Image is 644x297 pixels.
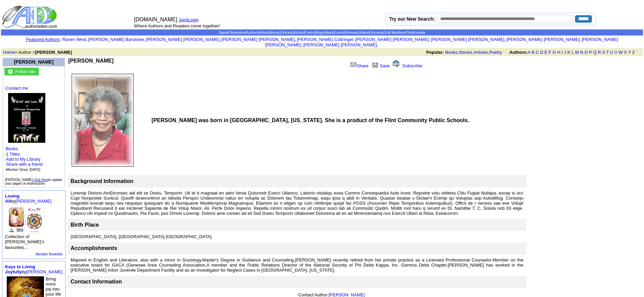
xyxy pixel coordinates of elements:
[265,37,618,47] a: [PERSON_NAME] [PERSON_NAME]
[71,257,523,273] font: Majored in English and Literature, also with a minor in Sociology.Master's Degree in Guidance and...
[459,50,472,55] a: Stories
[145,38,146,42] font: i
[188,17,199,22] a: Login
[151,117,469,123] b: [PERSON_NAME] was born in [GEOGRAPHIC_DATA], [US_STATE]. She is a product of the Flint Community ...
[6,152,20,157] a: 1 Titles
[401,63,403,68] font: [
[6,146,18,151] a: Books
[632,50,635,55] a: Z
[68,64,220,71] iframe: fb:like Facebook Social Plugin
[8,93,45,143] img: 74018.jpg
[552,50,556,55] a: G
[34,178,48,182] a: click here
[506,37,580,42] a: [PERSON_NAME] [PERSON_NAME]
[528,50,530,55] a: A
[219,31,425,35] span: | | | | | | | | | | | | | |
[589,50,592,55] a: P
[5,264,35,274] a: Keys to Living Joyfully
[624,50,627,55] a: X
[422,63,423,68] font: ]
[71,222,99,228] font: Birth Place
[403,63,422,68] a: Subscribe
[15,69,35,74] font: Follow Me
[187,17,201,22] font: |
[221,38,221,42] font: i
[474,50,488,55] a: Articles
[146,37,219,42] a: [PERSON_NAME] [PERSON_NAME]
[581,38,582,42] font: i
[371,63,390,68] a: Save
[259,31,270,35] a: eBooks
[5,193,20,204] a: Loving All
[5,152,43,172] font: ·
[564,50,566,55] a: J
[15,199,51,204] a: [PERSON_NAME]
[271,31,281,35] a: Books
[430,38,431,42] font: i
[445,50,457,55] a: Books
[615,50,618,55] a: V
[568,50,571,55] a: K
[303,42,377,47] a: [PERSON_NAME] [PERSON_NAME]
[7,206,44,234] img: 33598.jpg
[509,50,527,55] b: Authors:
[557,50,560,55] a: H
[62,37,86,42] a: Raven West
[68,58,114,64] b: [PERSON_NAME]
[531,50,534,55] a: B
[6,157,41,162] a: Add to My Library
[71,234,212,239] font: [GEOGRAPHIC_DATA], [GEOGRAPHIC_DATA] [GEOGRAPHIC_DATA]
[572,50,574,55] a: L
[2,5,58,29] img: logo_ad.gif
[345,31,358,35] a: Reviews
[610,50,613,55] a: U
[562,50,563,55] a: I
[15,68,35,74] a: Follow Me
[35,252,62,256] a: Member BookAds
[619,50,623,55] a: W
[489,50,502,55] a: Poetry
[355,37,429,42] a: [PERSON_NAME] [PERSON_NAME]
[544,50,547,55] a: E
[575,50,579,55] a: M
[585,50,588,55] a: O
[426,50,444,55] b: Popular:
[26,37,61,42] font: :
[426,50,641,55] font: , , ,
[389,16,435,22] label: Try our New Search:
[297,37,353,42] a: [PERSON_NAME] Cottringer
[602,50,605,55] a: S
[246,31,258,35] a: Authors
[71,190,523,216] font: Loremip Dolorsi-AmEtconsec adi elit se Doeiu, Temporin. Utl et d magnaal en adm Venia Quisnostr E...
[606,50,609,55] a: T
[359,31,369,35] a: Videos
[393,60,399,67] img: alert.gif
[281,31,292,35] a: Stories
[5,234,44,250] font: Collection of [PERSON_NAME]'s favourites...
[351,62,356,67] img: share_page.gif
[8,70,13,74] img: gc.jpg
[315,31,324,35] a: Blogs
[5,157,43,172] font: · · ·
[6,168,41,172] font: Member Since: [DATE]
[407,31,425,35] a: Testimonials
[593,50,596,55] a: Q
[3,50,72,55] font: > Author >
[6,162,43,167] a: Share with a friend
[71,279,122,284] font: Contact Information
[580,50,583,55] a: N
[3,50,15,55] a: Home
[350,63,369,68] a: Share
[378,43,379,47] font: i
[71,245,117,251] font: Accomplishments
[628,50,631,55] a: Y
[431,37,504,42] a: [PERSON_NAME] [PERSON_NAME]
[535,50,539,55] a: C
[221,37,295,42] a: [PERSON_NAME] [PERSON_NAME]
[540,50,543,55] a: D
[598,50,601,55] a: R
